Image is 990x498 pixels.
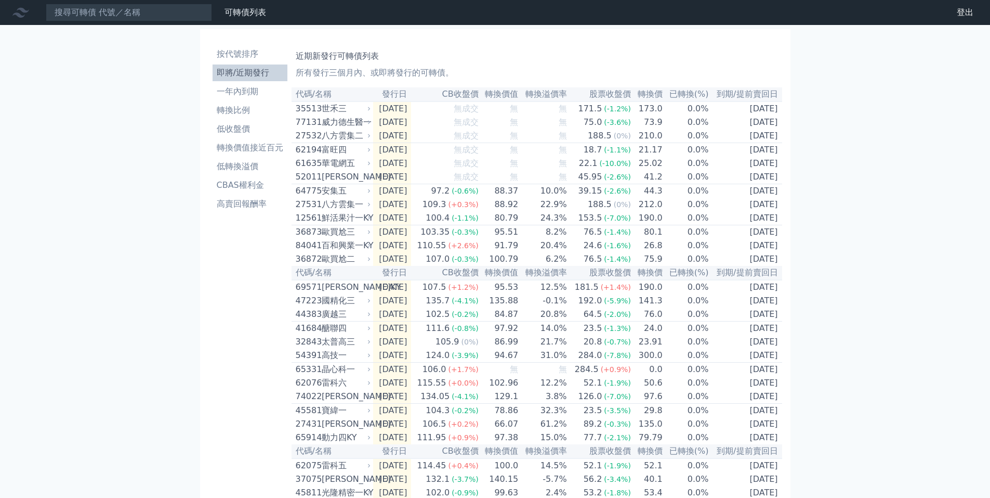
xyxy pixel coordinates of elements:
[582,239,604,252] div: 24.6
[420,198,448,211] div: 109.3
[604,324,631,333] span: (-1.3%)
[373,211,412,225] td: [DATE]
[510,158,518,168] span: 無
[586,198,614,211] div: 188.5
[411,266,479,280] th: CB收盤價
[213,121,287,137] a: 低收盤價
[519,225,567,239] td: 8.2%
[461,338,479,346] span: (0%)
[479,225,519,239] td: 95.51
[567,87,631,101] th: 股票收盤價
[296,377,319,389] div: 62076
[479,390,519,404] td: 129.1
[296,253,319,265] div: 36872
[709,390,782,404] td: [DATE]
[296,404,319,417] div: 45581
[631,252,663,266] td: 75.9
[452,406,479,415] span: (-0.2%)
[631,239,663,252] td: 26.8
[479,266,519,280] th: 轉換價值
[452,187,479,195] span: (-0.6%)
[510,131,518,141] span: 無
[614,200,631,209] span: (0%)
[604,297,631,305] span: (-5.9%)
[519,266,567,280] th: 轉換溢價率
[322,281,369,293] div: [PERSON_NAME]KY
[663,143,709,157] td: 0.0%
[322,198,369,211] div: 八方雲集一
[322,130,369,142] div: 八方雲集二
[582,226,604,238] div: 76.5
[519,376,567,390] td: 12.2%
[296,144,319,156] div: 62194
[631,157,663,170] td: 25.02
[322,404,369,417] div: 寶緯一
[559,172,567,182] span: 無
[433,336,461,348] div: 105.9
[631,308,663,322] td: 76.0
[663,116,709,129] td: 0.0%
[631,266,663,280] th: 轉換價
[519,280,567,294] td: 12.5%
[411,87,479,101] th: CB收盤價
[213,67,287,79] li: 即將/近期發行
[213,160,287,173] li: 低轉換溢價
[296,50,778,62] h1: 近期新發行可轉債列表
[373,349,412,363] td: [DATE]
[510,364,518,374] span: 無
[631,143,663,157] td: 21.17
[454,104,479,113] span: 無成交
[519,211,567,225] td: 24.3%
[322,349,369,362] div: 高技一
[479,294,519,308] td: 135.88
[373,417,412,431] td: [DATE]
[519,404,567,418] td: 32.3%
[604,173,631,181] span: (-2.6%)
[296,336,319,348] div: 32843
[479,87,519,101] th: 轉換價值
[296,281,319,293] div: 69571
[213,65,287,81] a: 即將/近期發行
[510,172,518,182] span: 無
[709,101,782,116] td: [DATE]
[429,185,452,197] div: 97.2
[709,252,782,266] td: [DATE]
[663,308,709,322] td: 0.0%
[322,363,369,376] div: 晶心科一
[582,322,604,335] div: 23.5
[296,116,319,129] div: 77131
[424,322,452,335] div: 111.6
[948,4,982,21] a: 登出
[452,351,479,360] span: (-3.9%)
[373,101,412,116] td: [DATE]
[322,171,369,183] div: [PERSON_NAME]
[709,376,782,390] td: [DATE]
[213,83,287,100] a: 一年內到期
[373,184,412,198] td: [DATE]
[373,157,412,170] td: [DATE]
[454,172,479,182] span: 無成交
[510,104,518,113] span: 無
[322,322,369,335] div: 醣聯四
[418,226,452,238] div: 103.35
[631,335,663,349] td: 23.91
[576,390,604,403] div: 126.0
[519,87,567,101] th: 轉換溢價率
[604,146,631,154] span: (-1.1%)
[604,241,631,250] span: (-1.6%)
[559,158,567,168] span: 無
[567,266,631,280] th: 股票收盤價
[424,295,452,307] div: 135.7
[373,116,412,129] td: [DATE]
[424,404,452,417] div: 104.3
[582,404,604,417] div: 23.5
[582,336,604,348] div: 20.8
[322,212,369,224] div: 鮮活果汁一KY
[663,129,709,143] td: 0.0%
[296,130,319,142] div: 27532
[452,255,479,263] span: (-0.3%)
[322,336,369,348] div: 太普高三
[663,184,709,198] td: 0.0%
[213,123,287,135] li: 低收盤價
[296,390,319,403] div: 74022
